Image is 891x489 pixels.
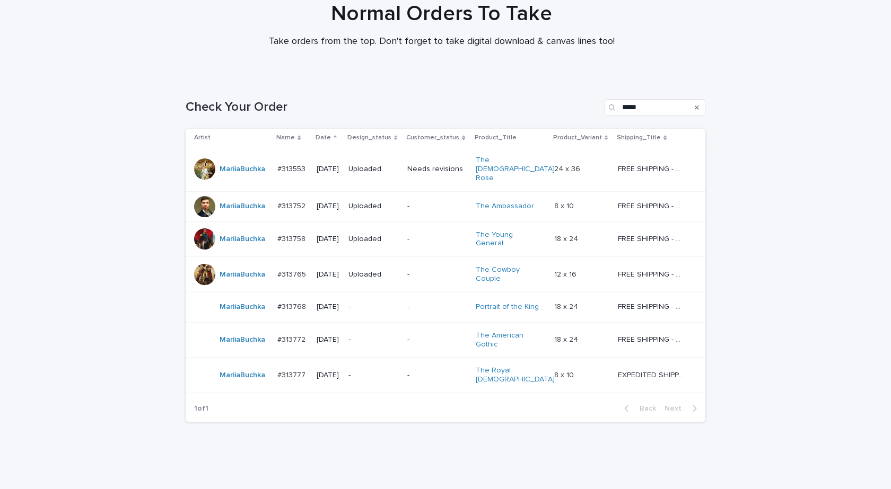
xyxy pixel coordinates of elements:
[317,202,340,211] p: [DATE]
[230,36,654,48] p: Take orders from the top. Don't forget to take digital download & canvas lines too!
[277,268,308,279] p: #313765
[616,404,660,413] button: Back
[348,335,399,344] p: -
[186,221,705,257] tr: MariiaBuchka #313758#313758 [DATE]Uploaded-The Young General 18 x 2418 x 24 FREE SHIPPING - previ...
[476,230,542,248] a: The Young General
[554,369,576,380] p: 8 x 10
[317,371,340,380] p: [DATE]
[348,202,399,211] p: Uploaded
[617,132,661,144] p: Shipping_Title
[277,163,308,174] p: #313553
[665,405,688,412] span: Next
[317,165,340,174] p: [DATE]
[186,191,705,221] tr: MariiaBuchka #313752#313752 [DATE]Uploaded-The Ambassador 8 x 108 x 10 FREE SHIPPING - preview in...
[186,100,600,115] h1: Check Your Order
[220,202,265,211] a: MariiaBuchka
[194,132,211,144] p: Artist
[186,147,705,191] tr: MariiaBuchka #313553#313553 [DATE]UploadedNeeds revisionsThe [DEMOGRAPHIC_DATA] Rose 24 x 3624 x ...
[618,233,686,244] p: FREE SHIPPING - preview in 1-2 business days, after your approval delivery will take 5-10 b.d.
[277,369,308,380] p: #313777
[407,303,467,312] p: -
[554,163,582,174] p: 24 x 36
[348,235,399,244] p: Uploaded
[317,303,340,312] p: [DATE]
[182,1,702,26] h1: Normal Orders To Take
[618,369,686,380] p: EXPEDITED SHIPPING - preview in 1 business day; delivery up to 5 business days after your approval.
[277,300,308,312] p: #313768
[316,132,331,144] p: Date
[347,132,391,144] p: Design_status
[186,358,705,393] tr: MariiaBuchka #313777#313777 [DATE]--The Royal [DEMOGRAPHIC_DATA] 8 x 108 x 10 EXPEDITED SHIPPING ...
[348,165,399,174] p: Uploaded
[407,335,467,344] p: -
[660,404,705,413] button: Next
[476,156,555,182] a: The [DEMOGRAPHIC_DATA] Rose
[476,202,534,211] a: The Ambassador
[553,132,602,144] p: Product_Variant
[186,257,705,292] tr: MariiaBuchka #313765#313765 [DATE]Uploaded-The Cowboy Couple 12 x 1612 x 16 FREE SHIPPING - previ...
[407,202,467,211] p: -
[186,396,217,422] p: 1 of 1
[618,200,686,211] p: FREE SHIPPING - preview in 1-2 business days, after your approval delivery will take 5-10 b.d.
[605,99,705,116] input: Search
[317,235,340,244] p: [DATE]
[554,268,579,279] p: 12 x 16
[220,270,265,279] a: MariiaBuchka
[348,371,399,380] p: -
[277,200,308,211] p: #313752
[633,405,656,412] span: Back
[476,265,542,283] a: The Cowboy Couple
[186,292,705,322] tr: MariiaBuchka #313768#313768 [DATE]--Portrait of the King 18 x 2418 x 24 FREE SHIPPING - preview i...
[317,270,340,279] p: [DATE]
[348,303,399,312] p: -
[554,233,580,244] p: 18 x 24
[476,331,542,349] a: The American Gothic
[407,270,467,279] p: -
[220,165,265,174] a: MariiaBuchka
[406,132,459,144] p: Customer_status
[475,132,517,144] p: Product_Title
[220,335,265,344] a: MariiaBuchka
[277,333,308,344] p: #313772
[476,366,555,384] a: The Royal [DEMOGRAPHIC_DATA]
[407,235,467,244] p: -
[407,165,467,174] p: Needs revisions
[618,163,686,174] p: FREE SHIPPING - preview in 1-2 business days, after your approval delivery will take 5-10 b.d.
[276,132,295,144] p: Name
[186,322,705,358] tr: MariiaBuchka #313772#313772 [DATE]--The American Gothic 18 x 2418 x 24 FREE SHIPPING - preview in...
[277,233,308,244] p: #313758
[618,333,686,344] p: FREE SHIPPING - preview in 1-2 business days, after your approval delivery will take 5-10 b.d.
[476,303,539,312] a: Portrait of the King
[554,200,576,211] p: 8 x 10
[554,333,580,344] p: 18 x 24
[220,303,265,312] a: MariiaBuchka
[220,371,265,380] a: MariiaBuchka
[618,268,686,279] p: FREE SHIPPING - preview in 1-2 business days, after your approval delivery will take 5-10 b.d.
[348,270,399,279] p: Uploaded
[554,300,580,312] p: 18 x 24
[407,371,467,380] p: -
[220,235,265,244] a: MariiaBuchka
[317,335,340,344] p: [DATE]
[618,300,686,312] p: FREE SHIPPING - preview in 1-2 business days, after your approval delivery will take 5-10 b.d.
